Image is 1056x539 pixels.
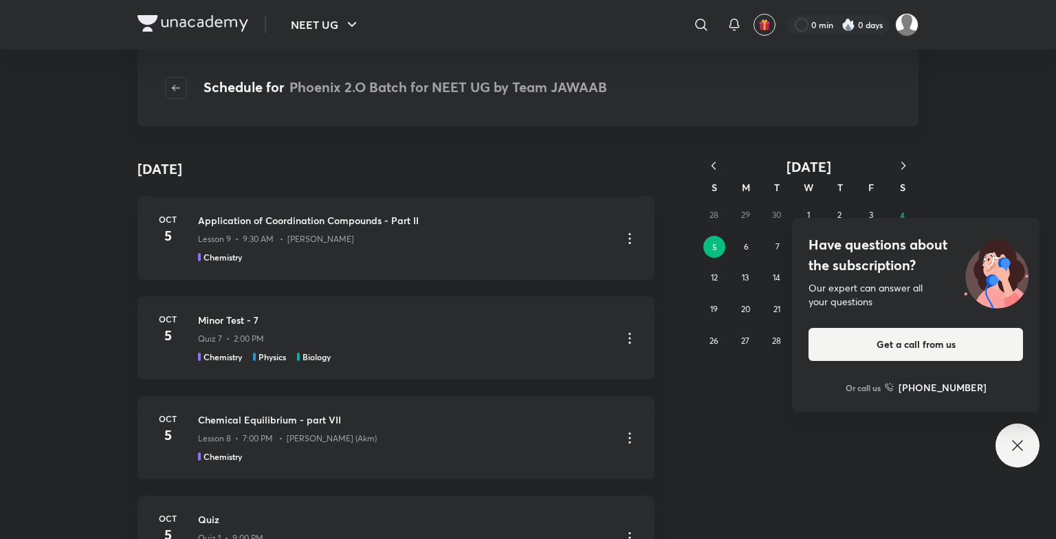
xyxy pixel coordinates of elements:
[895,13,918,36] img: shruti gupta
[828,204,850,226] button: October 2, 2025
[198,412,610,427] h3: Chemical Equilibrium - part VII
[953,234,1039,309] img: ttu_illustration_new.svg
[734,267,756,289] button: October 13, 2025
[283,11,368,38] button: NEET UG
[808,328,1023,361] button: Get a call from us
[841,18,855,32] img: streak
[869,210,873,220] abbr: October 3, 2025
[837,181,843,194] abbr: Thursday
[860,204,882,226] button: October 3, 2025
[758,19,771,31] img: avatar
[258,351,286,363] h5: Physics
[703,330,725,352] button: October 26, 2025
[198,333,264,345] p: Quiz 7 • 2:00 PM
[137,15,248,35] a: Company Logo
[198,432,377,445] p: Lesson 8 • 7:00 PM • [PERSON_NAME] (Akm)
[198,213,610,228] h3: Application of Coordination Compounds - Part II
[137,296,654,379] a: Oct5Minor Test - 7Quiz 7 • 2:00 PMChemistryPhysicsBiology
[137,15,248,32] img: Company Logo
[154,512,181,525] h6: Oct
[775,241,780,252] abbr: October 7, 2025
[712,241,717,252] abbr: October 5, 2025
[198,233,354,245] p: Lesson 9 • 9:30 AM • [PERSON_NAME]
[734,298,756,320] button: October 20, 2025
[885,380,987,395] a: [PHONE_NUMBER]
[709,335,718,346] abbr: October 26, 2025
[711,272,718,283] abbr: October 12, 2025
[797,204,819,226] button: October 1, 2025
[729,158,888,175] button: [DATE]
[773,272,780,283] abbr: October 14, 2025
[734,330,756,352] button: October 27, 2025
[154,325,181,346] h4: 5
[198,313,610,327] h3: Minor Test - 7
[703,298,725,320] button: October 19, 2025
[302,351,331,363] h5: Biology
[767,236,789,258] button: October 7, 2025
[742,181,750,194] abbr: Monday
[766,298,788,320] button: October 21, 2025
[846,382,881,394] p: Or call us
[807,210,810,220] abbr: October 1, 2025
[203,450,242,463] h5: Chemistry
[741,304,750,314] abbr: October 20, 2025
[868,181,874,194] abbr: Friday
[710,304,718,314] abbr: October 19, 2025
[137,396,654,479] a: Oct5Chemical Equilibrium - part VIILesson 8 • 7:00 PM • [PERSON_NAME] (Akm)Chemistry
[203,77,607,99] h4: Schedule for
[735,236,757,258] button: October 6, 2025
[808,281,1023,309] div: Our expert can answer all your questions
[899,380,987,395] h6: [PHONE_NUMBER]
[744,241,749,252] abbr: October 6, 2025
[772,335,781,346] abbr: October 28, 2025
[203,351,242,363] h5: Chemistry
[773,304,780,314] abbr: October 21, 2025
[289,78,607,96] span: Phoenix 2.O Batch for NEET UG by Team JAWAAB
[808,234,1023,276] h4: Have questions about the subscription?
[712,181,717,194] abbr: Sunday
[766,330,788,352] button: October 28, 2025
[742,272,749,283] abbr: October 13, 2025
[804,181,813,194] abbr: Wednesday
[703,236,725,258] button: October 5, 2025
[837,210,841,220] abbr: October 2, 2025
[154,225,181,246] h4: 5
[154,313,181,325] h6: Oct
[766,267,788,289] button: October 14, 2025
[753,14,775,36] button: avatar
[198,512,610,527] h3: Quiz
[900,210,905,221] abbr: October 4, 2025
[891,204,913,226] button: October 4, 2025
[137,159,182,179] h4: [DATE]
[774,181,780,194] abbr: Tuesday
[154,412,181,425] h6: Oct
[203,251,242,263] h5: Chemistry
[703,267,725,289] button: October 12, 2025
[154,213,181,225] h6: Oct
[154,425,181,445] h4: 5
[900,181,905,194] abbr: Saturday
[137,197,654,280] a: Oct5Application of Coordination Compounds - Part IILesson 9 • 9:30 AM • [PERSON_NAME]Chemistry
[741,335,749,346] abbr: October 27, 2025
[786,157,831,176] span: [DATE]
